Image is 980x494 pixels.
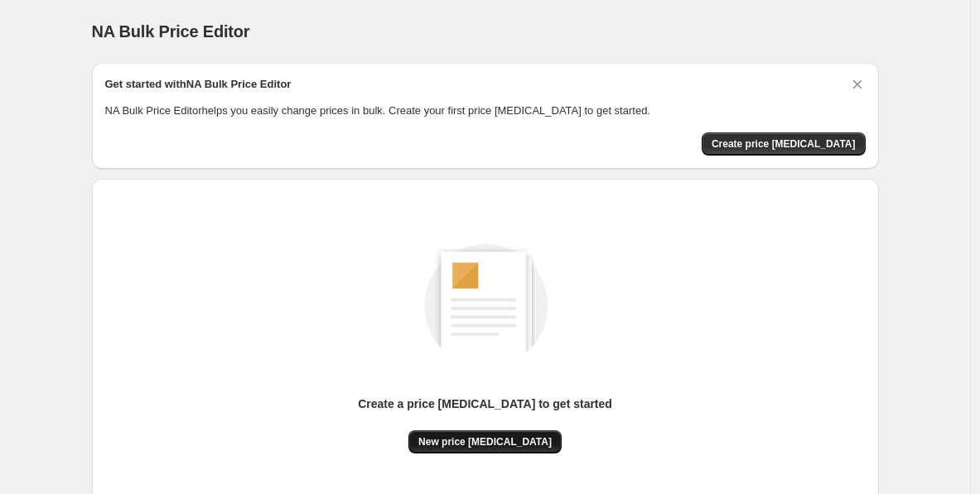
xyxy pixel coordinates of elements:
[358,396,612,412] p: Create a price [MEDICAL_DATA] to get started
[712,137,856,151] span: Create price [MEDICAL_DATA]
[849,76,866,93] button: Dismiss card
[105,103,866,119] p: NA Bulk Price Editor helps you easily change prices in bulk. Create your first price [MEDICAL_DAT...
[105,76,292,93] h2: Get started with NA Bulk Price Editor
[702,132,866,156] button: Create price change job
[418,435,552,448] span: New price [MEDICAL_DATA]
[408,430,562,453] button: New price [MEDICAL_DATA]
[92,22,250,41] span: NA Bulk Price Editor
